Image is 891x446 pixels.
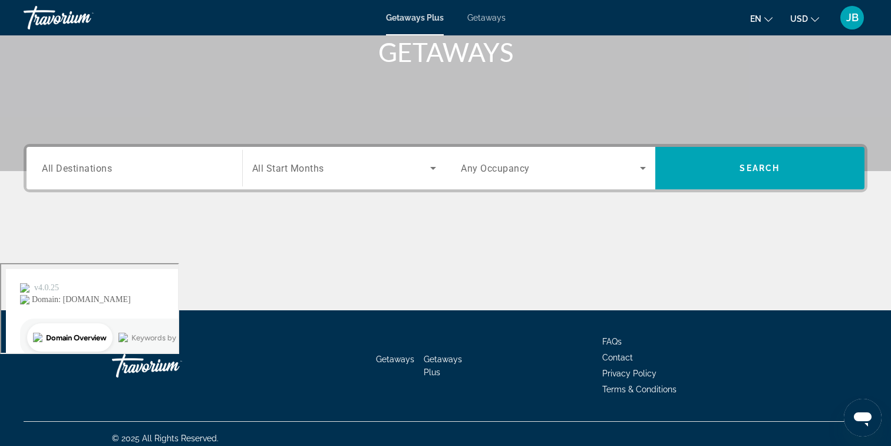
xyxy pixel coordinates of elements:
[750,10,773,27] button: Change language
[225,6,666,67] h1: SEE THE WORLD WITH TRAVORIUM GETAWAYS
[45,70,105,77] div: Domain Overview
[31,31,130,40] div: Domain: [DOMAIN_NAME]
[117,68,127,78] img: tab_keywords_by_traffic_grey.svg
[27,147,864,189] div: Search widget
[461,163,530,174] span: Any Occupancy
[844,399,882,437] iframe: Button to launch messaging window
[33,19,58,28] div: v 4.0.25
[386,13,444,22] a: Getaways Plus
[130,70,199,77] div: Keywords by Traffic
[740,163,780,173] span: Search
[112,434,219,443] span: © 2025 All Rights Reserved.
[602,369,656,378] a: Privacy Policy
[790,10,819,27] button: Change currency
[750,14,761,24] span: en
[846,12,859,24] span: JB
[602,353,633,362] a: Contact
[376,355,414,364] a: Getaways
[837,5,867,30] button: User Menu
[790,14,808,24] span: USD
[467,13,506,22] a: Getaways
[42,162,227,176] input: Select destination
[42,162,112,173] span: All Destinations
[602,385,676,394] a: Terms & Conditions
[32,68,41,78] img: tab_domain_overview_orange.svg
[19,19,28,28] img: logo_orange.svg
[602,337,622,346] a: FAQs
[252,163,324,174] span: All Start Months
[24,2,141,33] a: Travorium
[655,147,865,189] button: Search
[19,31,28,40] img: website_grey.svg
[112,348,230,383] a: Go Home
[424,355,462,377] a: Getaways Plus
